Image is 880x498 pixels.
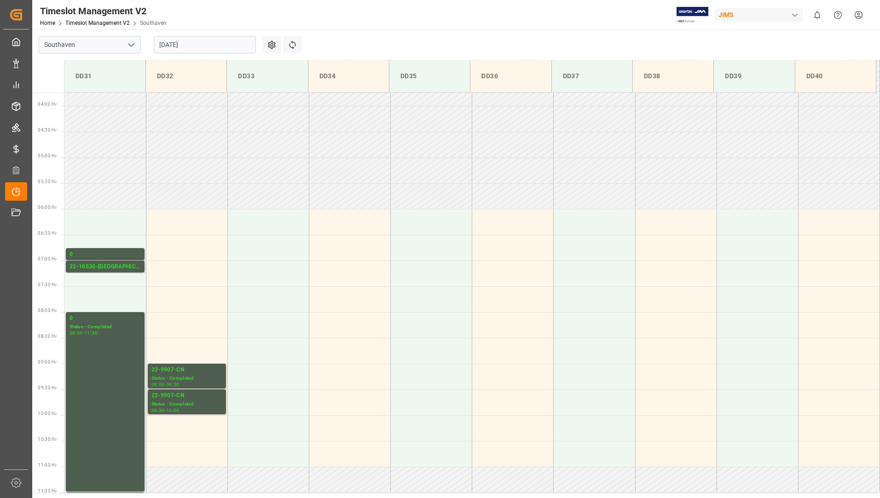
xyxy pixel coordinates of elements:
div: Timeslot Management V2 [40,4,167,18]
div: DD40 [803,68,868,85]
div: DD37 [559,68,625,85]
div: 11:30 [84,331,98,335]
div: Status - Completed [69,323,141,331]
div: 22-9907-CN [151,365,222,375]
div: DD31 [72,68,138,85]
div: 0 [69,314,141,323]
button: JIMS [715,6,807,23]
div: 09:30 [166,382,179,387]
span: 06:30 Hr [38,231,57,236]
div: DD36 [478,68,544,85]
button: show 0 new notifications [807,5,828,25]
span: 09:00 Hr [38,359,57,365]
div: - [83,331,84,335]
div: DD39 [721,68,787,85]
div: 22-10530-[GEOGRAPHIC_DATA] [69,262,141,272]
div: DD33 [234,68,300,85]
span: 04:00 Hr [38,102,57,107]
button: Help Center [828,5,848,25]
span: 06:00 Hr [38,205,57,210]
div: DD38 [640,68,706,85]
button: open menu [124,38,138,52]
div: Status - Completed [69,259,141,267]
div: - [164,382,166,387]
div: Status - Completed [151,375,222,382]
span: 11:00 Hr [38,463,57,468]
div: DD34 [316,68,382,85]
span: 10:30 Hr [38,437,57,442]
span: 09:30 Hr [38,385,57,390]
span: 07:00 Hr [38,256,57,261]
span: 05:30 Hr [38,179,57,184]
img: Exertis%20JAM%20-%20Email%20Logo.jpg_1722504956.jpg [677,7,708,23]
span: 08:00 Hr [38,308,57,313]
div: JIMS [715,8,803,22]
span: 08:30 Hr [38,334,57,339]
a: Home [40,20,55,26]
span: 04:30 Hr [38,127,57,133]
div: 0 [69,250,141,259]
div: DD32 [153,68,219,85]
div: 10:00 [166,408,179,412]
input: DD-MM-YYYY [154,36,256,53]
div: Status - Completed [69,272,141,279]
div: 08:00 [69,331,83,335]
span: 07:30 Hr [38,282,57,287]
div: DD35 [397,68,463,85]
div: Status - Completed [151,400,222,408]
div: 09:30 [151,408,165,412]
span: 05:00 Hr [38,153,57,158]
div: 22-9907-CN [151,391,222,400]
input: Type to search/select [39,36,141,53]
a: Timeslot Management V2 [65,20,130,26]
div: - [164,408,166,412]
div: 09:00 [151,382,165,387]
span: 11:30 Hr [38,488,57,493]
span: 10:00 Hr [38,411,57,416]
